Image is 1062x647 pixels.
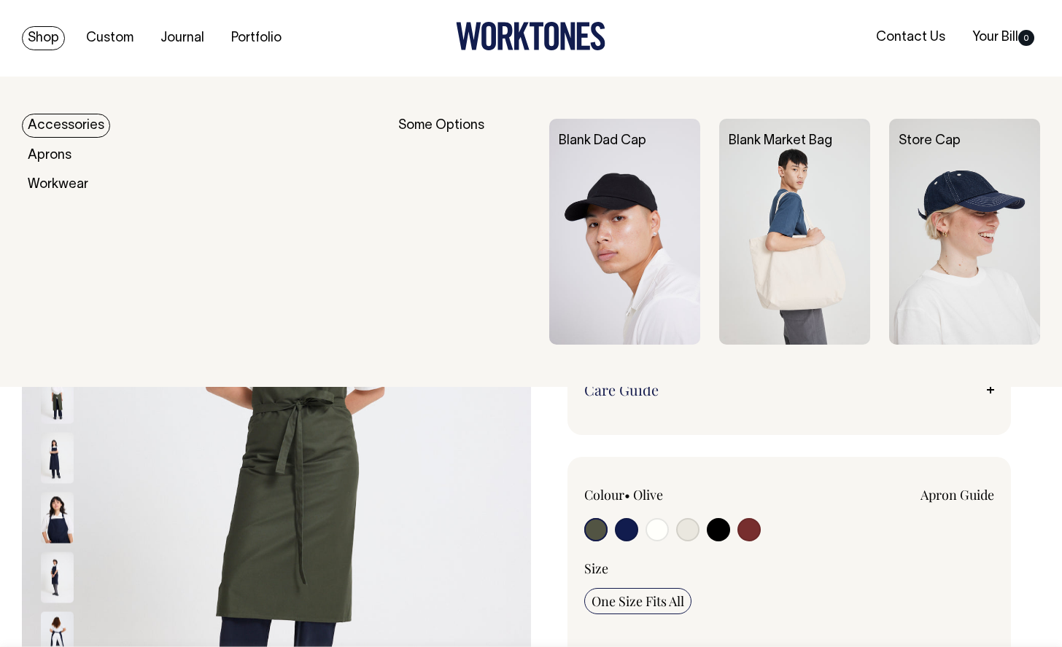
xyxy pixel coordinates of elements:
a: Store Cap [899,135,961,147]
span: One Size Fits All [592,592,684,610]
input: One Size Fits All [584,588,691,614]
a: Aprons [22,144,77,168]
a: Blank Market Bag [729,135,832,147]
img: Blank Dad Cap [549,119,700,345]
img: olive [41,372,74,423]
span: 0 [1018,30,1034,46]
img: Blank Market Bag [719,119,870,345]
span: • [624,486,630,503]
a: Journal [155,26,210,50]
a: Blank Dad Cap [559,135,646,147]
a: Your Bill0 [966,26,1040,50]
a: Custom [80,26,139,50]
a: Portfolio [225,26,287,50]
img: dark-navy [41,552,74,603]
label: Olive [633,486,663,503]
a: Shop [22,26,65,50]
a: Apron Guide [920,486,994,503]
a: Care Guide [584,381,994,399]
img: dark-navy [41,492,74,543]
div: Size [584,560,994,577]
img: Store Cap [889,119,1040,345]
a: Accessories [22,114,110,138]
img: dark-navy [41,432,74,483]
div: Some Options [398,119,530,345]
a: Contact Us [870,26,951,50]
div: Colour [584,486,748,503]
a: Workwear [22,173,94,197]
